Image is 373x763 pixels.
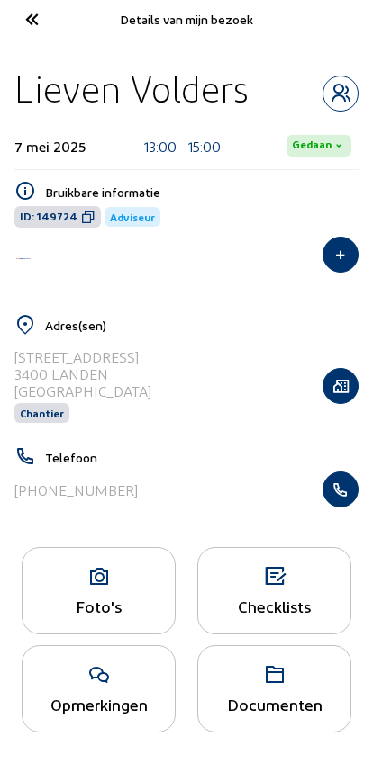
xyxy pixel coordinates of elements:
h5: Bruikbare informatie [45,184,359,200]
div: Opmerkingen [23,695,175,714]
div: 7 mei 2025 [14,138,86,155]
div: Details van mijn bezoek [62,12,311,27]
div: [STREET_ADDRESS] [14,348,151,365]
h5: Telefoon [45,450,359,465]
h5: Adres(sen) [45,318,359,333]
div: 13:00 - 15:00 [144,138,221,155]
div: Documenten [198,695,350,714]
div: Checklists [198,597,350,615]
div: Foto's [23,597,175,615]
img: Energy Protect Ramen & Deuren [14,256,32,261]
span: Gedaan [292,139,332,153]
div: [GEOGRAPHIC_DATA] [14,382,151,399]
span: Adviseur [110,211,155,223]
div: 3400 LANDEN [14,365,151,382]
div: [PHONE_NUMBER] [14,481,138,498]
span: Chantier [20,407,64,419]
span: ID: 149724 [20,210,77,224]
div: Lieven Volders [14,66,249,112]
